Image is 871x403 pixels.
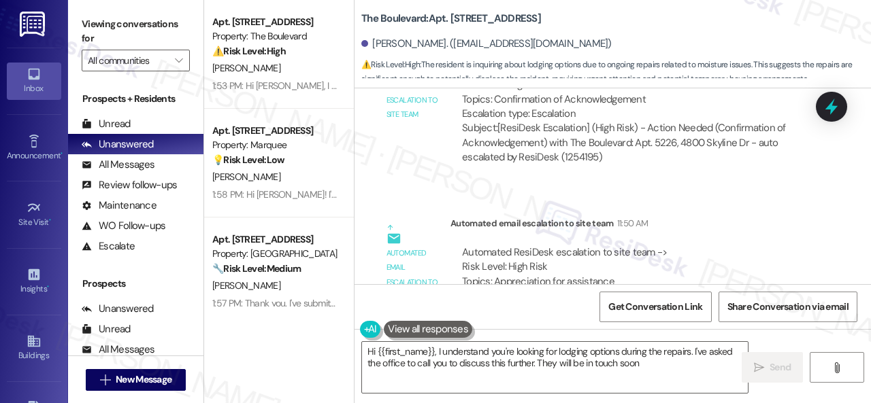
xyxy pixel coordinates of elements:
button: Send [742,352,803,383]
div: Automated ResiDesk escalation to site team -> Risk Level: High Risk Topics: Confirmation of Ackno... [462,63,808,122]
div: Property: [GEOGRAPHIC_DATA] [212,247,338,261]
span: • [47,282,49,292]
div: Property: The Boulevard [212,29,338,43]
strong: 🔧 Risk Level: Medium [212,262,301,275]
label: Viewing conversations for [82,14,190,50]
div: Unread [82,117,131,131]
span: Get Conversation Link [608,300,702,314]
div: 11:50 AM [614,216,648,230]
b: The Boulevard: Apt. [STREET_ADDRESS] [361,12,541,26]
div: Unanswered [82,302,154,316]
span: : The resident is inquiring about lodging options due to ongoing repairs related to moisture issu... [361,58,871,87]
div: Apt. [STREET_ADDRESS] [212,232,338,247]
div: Apt. [STREET_ADDRESS] [212,15,338,29]
span: New Message [116,372,171,387]
div: Property: Marquee [212,138,338,152]
div: Prospects [68,277,203,291]
div: Subject: [ResiDesk Escalation] (High Risk) - Action Needed (Confirmation of Acknowledgement) with... [462,121,808,164]
span: Send [770,360,791,374]
i:  [832,362,842,373]
div: Unanswered [82,137,154,152]
div: Escalate [82,239,135,253]
input: All communities [88,50,168,71]
i:  [175,55,182,66]
div: Unread [82,322,131,336]
div: All Messages [82,343,154,357]
strong: 💡 Risk Level: Low [212,154,284,166]
span: [PERSON_NAME] [212,279,280,292]
div: All Messages [82,158,154,172]
span: Share Conversation via email [727,300,849,314]
button: Get Conversation Link [599,292,711,322]
a: Buildings [7,330,61,366]
textarea: Hi {{first_name}}, I understand you're looking for lodging options during the repairs. I've asked... [362,342,748,393]
i:  [100,374,110,385]
a: Insights • [7,263,61,300]
div: WO Follow-ups [82,219,165,233]
div: Review follow-ups [82,178,177,192]
span: • [61,149,63,158]
a: Site Visit • [7,196,61,233]
div: Apt. [STREET_ADDRESS] [212,124,338,138]
span: [PERSON_NAME] [212,62,280,74]
div: Maintenance [82,198,157,213]
div: Automated email escalation to site team [387,246,440,304]
div: Automated ResiDesk escalation to site team -> Risk Level: High Risk Topics: Appreciation for assi... [462,245,808,304]
span: [PERSON_NAME] [212,171,280,183]
strong: ⚠️ Risk Level: High [361,59,420,70]
div: Automated email escalation to site team [450,216,819,235]
i:  [754,362,764,373]
a: Inbox [7,63,61,99]
div: 1:57 PM: Thank you. I've submitted a work order on your behalf and notified the site team. Please... [212,297,815,309]
div: [PERSON_NAME]. ([EMAIL_ADDRESS][DOMAIN_NAME]) [361,37,612,51]
button: Share Conversation via email [719,292,857,322]
strong: ⚠️ Risk Level: High [212,45,286,57]
div: Prospects + Residents [68,92,203,106]
img: ResiDesk Logo [20,12,48,37]
span: • [49,215,51,225]
div: Automated email escalation to site team [387,64,440,122]
button: New Message [86,369,186,391]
